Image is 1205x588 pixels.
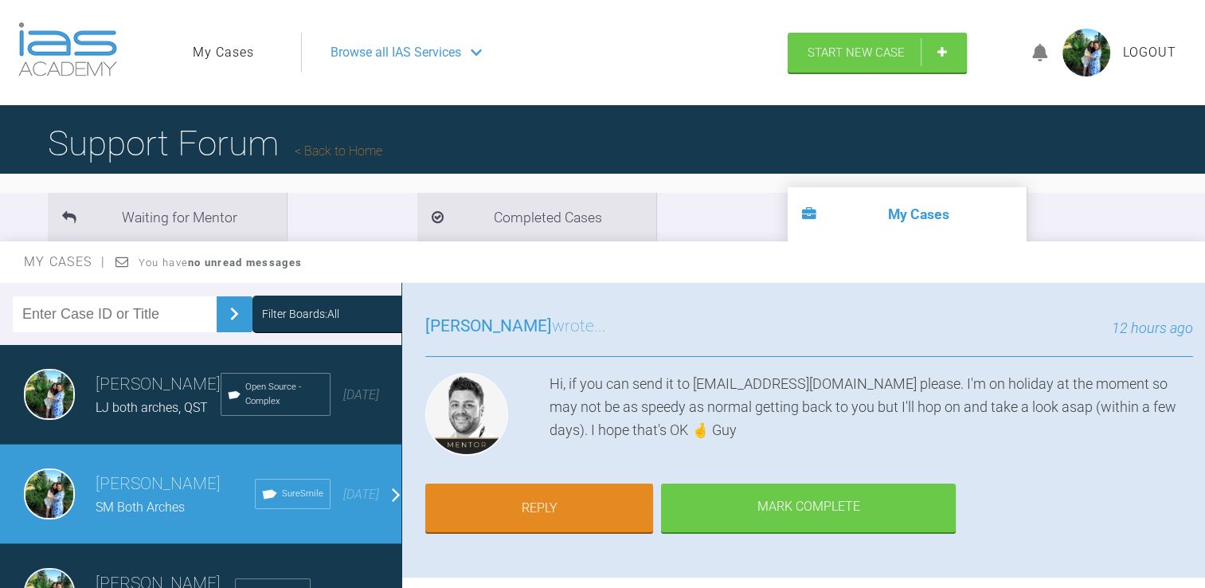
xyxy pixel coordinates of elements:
strong: no unread messages [188,257,302,269]
span: Browse all IAS Services [331,42,461,63]
div: Filter Boards: All [262,305,339,323]
img: profile.png [1062,29,1110,76]
input: Enter Case ID or Title [13,296,217,332]
img: Shilan Jaf [24,468,75,519]
span: My Cases [24,254,106,269]
a: My Cases [193,42,254,63]
h1: Support Forum [48,116,382,171]
span: You have [139,257,302,269]
a: Start New Case [788,33,967,73]
a: Reply [425,484,653,533]
h3: wrote... [425,313,606,340]
a: Back to Home [295,143,382,159]
img: Shilan Jaf [24,369,75,420]
img: logo-light.3e3ef733.png [18,22,117,76]
span: [DATE] [343,387,379,402]
img: chevronRight.28bd32b0.svg [221,301,247,327]
a: Logout [1123,42,1176,63]
h3: [PERSON_NAME] [96,371,221,398]
span: LJ both arches, QST [96,400,208,415]
span: SureSmile [282,487,323,501]
div: Mark Complete [661,484,956,533]
li: Completed Cases [417,193,656,241]
span: [PERSON_NAME] [425,316,552,335]
img: Guy Wells [425,373,508,456]
span: 12 hours ago [1112,319,1193,336]
span: SM Both Arches [96,500,185,515]
span: Open Source - Complex [245,380,323,409]
span: Start New Case [808,45,905,60]
h3: [PERSON_NAME] [96,471,255,498]
span: [DATE] [343,487,379,502]
li: My Cases [788,187,1027,241]
div: Hi, if you can send it to [EMAIL_ADDRESS][DOMAIN_NAME] please. I'm on holiday at the moment so ma... [550,373,1193,462]
li: Waiting for Mentor [48,193,287,241]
